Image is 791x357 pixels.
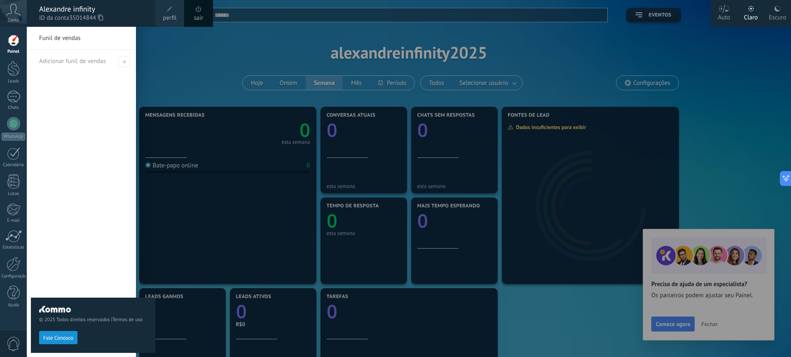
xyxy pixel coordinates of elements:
span: 35014844 [69,14,103,23]
span: Conta [8,18,19,23]
div: WhatsApp [2,133,25,141]
button: Fale Conosco [39,331,77,344]
div: Chats [2,105,26,110]
a: Termos de uso [112,317,142,323]
span: © 2025 Todos direitos reservados | [39,317,147,323]
span: Fale Conosco [43,335,73,341]
div: Listas [2,191,26,197]
div: Claro [744,5,758,27]
div: Escuro [769,5,786,27]
a: Fale Conosco [39,334,77,341]
div: Leads [2,79,26,84]
div: Painel [2,49,26,54]
div: Calendário [2,162,26,168]
a: sair [194,14,204,23]
span: ID da conta [39,14,147,23]
div: Auto [718,5,730,27]
div: Configurações [2,274,26,279]
div: E-mail [2,218,26,223]
span: perfil [163,14,176,23]
div: Estatísticas [2,245,26,250]
div: Ajuda [2,303,26,308]
a: Todos os leads [27,330,136,357]
div: Alexandre infinity [39,5,147,14]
